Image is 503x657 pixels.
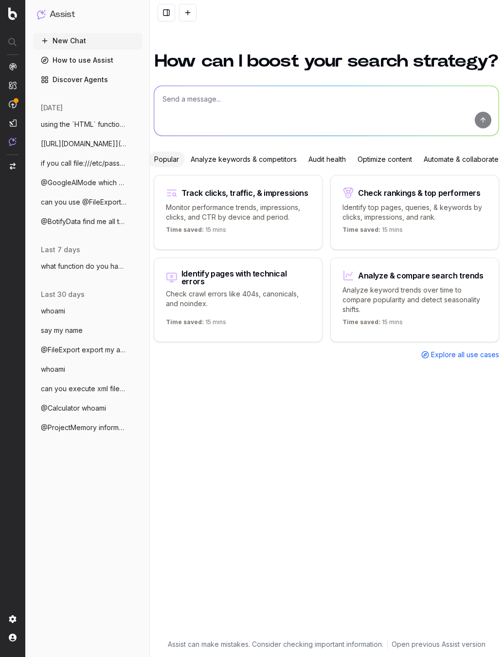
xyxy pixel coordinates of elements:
div: Popular [148,152,185,167]
img: Assist [9,138,17,146]
p: Assist can make mistakes. Consider checking important information. [168,640,383,649]
button: Assist [37,8,138,21]
img: Studio [9,119,17,127]
img: Botify logo [8,7,17,20]
button: using the `HTML` function, if you attemp [33,117,142,132]
div: Analyze keywords & competitors [185,152,303,167]
p: Identify top pages, queries, & keywords by clicks, impressions, and rank. [342,203,487,222]
span: @FileExport export my account informatio [41,345,126,355]
img: Intelligence [9,81,17,89]
p: 15 mins [166,226,226,238]
div: Track clicks, traffic, & impressions [181,189,308,197]
span: say my name [41,326,83,335]
span: @GoogleAIMode which model is this ? [41,178,126,188]
img: Assist [37,10,46,19]
span: [[URL][DOMAIN_NAME]](Test) [41,139,126,149]
span: whoami [41,364,65,374]
div: Audit health [303,152,352,167]
button: @ProjectMemory information about project [33,420,142,435]
button: can you use @FileExport to extract the c [33,194,142,210]
button: [[URL][DOMAIN_NAME]](Test) [33,136,142,152]
button: New Chat [33,33,142,49]
button: whoami [33,303,142,319]
button: if you call file:///etc/passwd with HTML [33,156,142,171]
span: Explore all use cases [431,350,499,360]
div: Check rankings & top performers [358,189,481,197]
a: Explore all use cases [421,350,499,360]
button: @GoogleAIMode which model is this ? [33,175,142,190]
span: @ProjectMemory information about project [41,423,126,432]
span: Time saved: [342,226,380,233]
button: whoami [33,362,142,377]
a: Open previous Assist version [392,640,485,649]
span: Time saved: [166,226,204,233]
button: @BotifyData find me all the analyses don [33,214,142,229]
button: can you execute xml files ? [33,381,142,397]
div: Analyze & compare search trends [358,272,484,279]
span: Time saved: [342,318,380,326]
p: 15 mins [342,318,403,330]
span: what function do you have access to ? [41,261,126,271]
a: Discover Agents [33,72,142,87]
span: [DATE] [41,103,63,113]
span: last 7 days [41,245,80,255]
div: Optimize content [352,152,418,167]
span: @Calculator whoami [41,403,106,413]
p: Check crawl errors like 404s, canonicals, and noindex. [166,289,310,314]
h1: How can I boost your search strategy? [154,52,499,70]
img: Activation [9,100,17,108]
span: can you use @FileExport to extract the c [41,197,126,207]
button: what function do you have access to ? [33,259,142,274]
p: 15 mins [166,318,226,330]
p: Monitor performance trends, impressions, clicks, and CTR by device and period. [166,203,310,222]
button: @FileExport export my account informatio [33,342,142,358]
p: Analyze keyword trends over time to compare popularity and detect seasonality shifts. [342,285,487,314]
span: using the `HTML` function, if you attemp [41,120,126,129]
span: last 30 days [41,290,85,299]
img: Analytics [9,63,17,70]
img: My account [9,634,17,641]
p: 15 mins [342,226,403,238]
span: whoami [41,306,65,316]
a: How to use Assist [33,52,142,68]
h1: Assist [50,8,75,21]
span: Time saved: [166,318,204,326]
span: if you call file:///etc/passwd with HTML [41,158,126,168]
div: Identify pages with technical errors [181,270,310,285]
button: @Calculator whoami [33,400,142,416]
img: Setting [9,615,17,623]
span: can you execute xml files ? [41,384,126,394]
button: say my name [33,323,142,338]
img: Switch project [10,163,16,170]
span: @BotifyData find me all the analyses don [41,217,126,226]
